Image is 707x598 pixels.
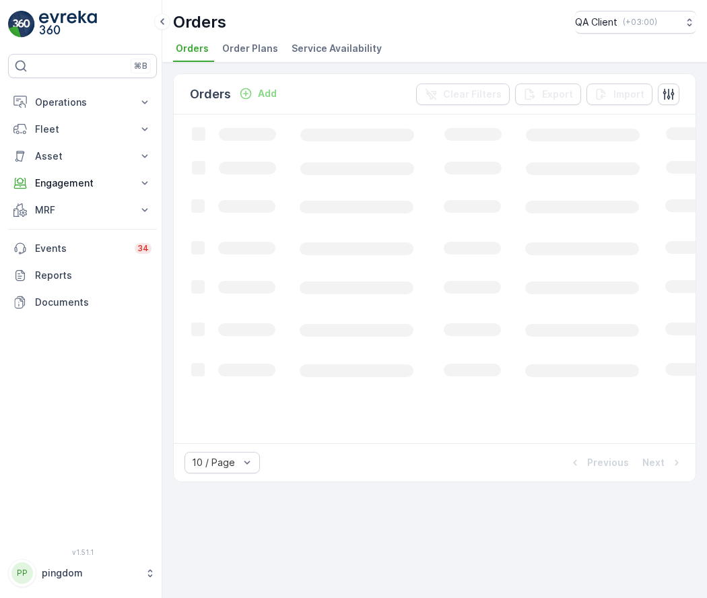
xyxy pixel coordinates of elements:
[416,84,510,105] button: Clear Filters
[35,149,130,163] p: Asset
[35,203,130,217] p: MRF
[35,176,130,190] p: Engagement
[11,562,33,584] div: PP
[258,87,277,100] p: Add
[35,96,130,109] p: Operations
[35,296,151,309] p: Documents
[542,88,573,101] p: Export
[137,243,149,254] p: 34
[39,11,97,38] img: logo_light-DOdMpM7g.png
[8,548,157,556] span: v 1.51.1
[222,42,278,55] span: Order Plans
[613,88,644,101] p: Import
[575,11,696,34] button: QA Client(+03:00)
[134,61,147,71] p: ⌘B
[190,85,231,104] p: Orders
[35,269,151,282] p: Reports
[8,143,157,170] button: Asset
[8,262,157,289] a: Reports
[292,42,382,55] span: Service Availability
[443,88,502,101] p: Clear Filters
[586,84,652,105] button: Import
[8,170,157,197] button: Engagement
[642,456,665,469] p: Next
[8,289,157,316] a: Documents
[8,89,157,116] button: Operations
[42,566,138,580] p: pingdom
[623,17,657,28] p: ( +03:00 )
[641,455,685,471] button: Next
[567,455,630,471] button: Previous
[8,11,35,38] img: logo
[176,42,209,55] span: Orders
[35,242,127,255] p: Events
[587,456,629,469] p: Previous
[234,86,282,102] button: Add
[8,235,157,262] a: Events34
[515,84,581,105] button: Export
[8,559,157,587] button: PPpingdom
[575,15,617,29] p: QA Client
[8,197,157,224] button: MRF
[8,116,157,143] button: Fleet
[173,11,226,33] p: Orders
[35,123,130,136] p: Fleet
